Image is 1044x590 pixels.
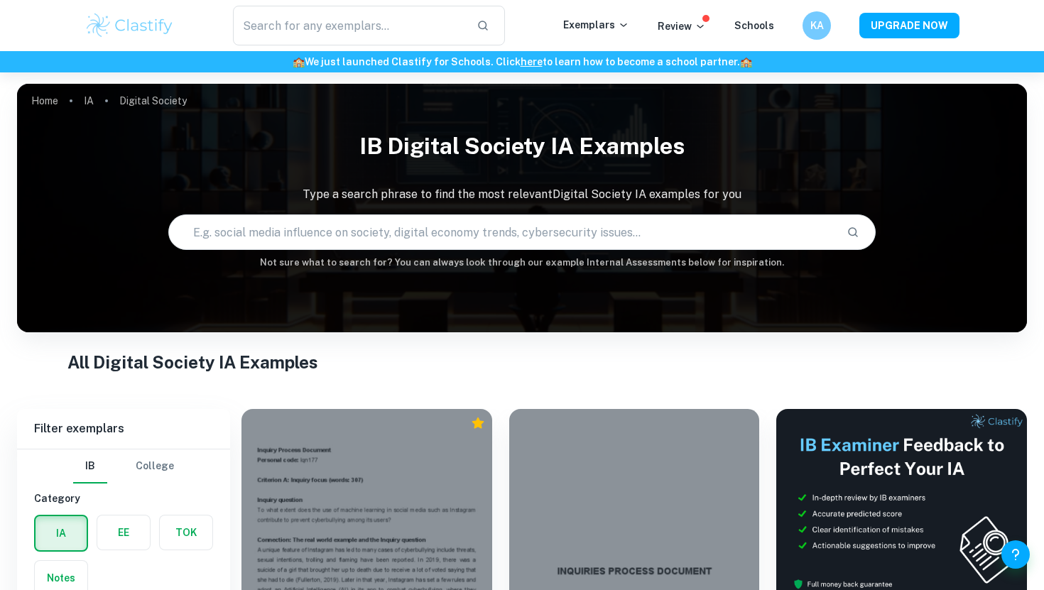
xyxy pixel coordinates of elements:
[17,124,1027,169] h1: IB Digital Society IA examples
[73,449,107,484] button: IB
[67,349,977,375] h1: All Digital Society IA Examples
[3,54,1041,70] h6: We just launched Clastify for Schools. Click to learn how to become a school partner.
[740,56,752,67] span: 🏫
[169,212,834,252] input: E.g. social media influence on society, digital economy trends, cybersecurity issues...
[1001,540,1030,569] button: Help and Feedback
[841,220,865,244] button: Search
[521,56,543,67] a: here
[73,449,174,484] div: Filter type choice
[658,18,706,34] p: Review
[31,91,58,111] a: Home
[803,11,831,40] button: KA
[85,11,175,40] img: Clastify logo
[17,256,1027,270] h6: Not sure what to search for? You can always look through our example Internal Assessments below f...
[859,13,959,38] button: UPGRADE NOW
[734,20,774,31] a: Schools
[293,56,305,67] span: 🏫
[119,93,187,109] p: Digital Society
[563,17,629,33] p: Exemplars
[84,91,94,111] a: IA
[36,516,87,550] button: IA
[97,515,150,550] button: EE
[17,409,230,449] h6: Filter exemplars
[233,6,465,45] input: Search for any exemplars...
[809,18,825,33] h6: KA
[160,515,212,550] button: TOK
[136,449,174,484] button: College
[17,186,1027,203] p: Type a search phrase to find the most relevant Digital Society IA examples for you
[34,491,213,506] h6: Category
[471,416,485,430] div: Premium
